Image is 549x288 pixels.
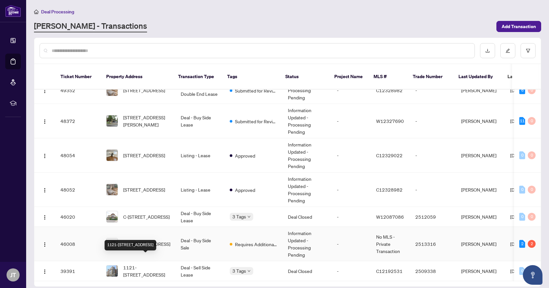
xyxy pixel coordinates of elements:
button: Logo [40,85,50,95]
span: filter [526,48,530,53]
td: Deal - Buy Side Lease [175,104,225,138]
td: Deal - Buy Side Sale [175,227,225,261]
span: C-[STREET_ADDRESS] [123,213,170,220]
button: Logo [40,116,50,126]
img: Logo [42,242,47,247]
td: [PERSON_NAME] [456,261,505,281]
td: 48054 [55,138,101,173]
td: 39391 [55,261,101,281]
span: JT [10,270,16,280]
span: Last Modified Date [507,73,547,80]
span: [STREET_ADDRESS] [123,186,165,193]
td: Listing - Lease [175,138,225,173]
td: - [410,173,456,207]
td: - [332,104,371,138]
td: 2509338 [410,261,456,281]
img: thumbnail-img [107,85,118,96]
button: Logo [40,239,50,249]
span: Approved [235,186,255,194]
td: - [332,261,371,281]
td: 2512059 [410,207,456,227]
td: - [332,138,371,173]
button: Open asap [523,265,542,285]
td: - [332,227,371,261]
span: Submitted for Review [235,118,277,125]
td: Deal Closed [283,207,332,227]
span: Requires Additional Docs [235,241,277,248]
td: 48052 [55,173,101,207]
td: [PERSON_NAME] [456,207,505,227]
td: - [410,104,456,138]
img: Logo [42,119,47,124]
div: 0 [528,186,536,194]
th: Ticket Number [55,64,101,90]
td: - [332,173,371,207]
span: No MLS - Private Transaction [376,234,400,254]
span: [DATE] [510,118,524,124]
span: [DATE] [510,214,524,220]
img: logo [5,5,21,17]
span: down [247,215,251,218]
button: Logo [40,184,50,195]
div: 0 [519,213,525,221]
td: New Submission - Processing Pending [283,77,332,104]
span: [DATE] [510,187,524,193]
span: down [247,269,251,273]
td: 2513316 [410,227,456,261]
div: 0 [528,86,536,94]
img: thumbnail-img [107,238,118,249]
span: W12327690 [376,118,404,124]
td: 48372 [55,104,101,138]
td: [PERSON_NAME] [456,77,505,104]
th: Last Updated By [453,64,502,90]
th: Status [280,64,329,90]
div: 6 [519,86,525,94]
span: home [34,9,39,14]
span: Submitted for Review [235,87,277,94]
button: Logo [40,212,50,222]
button: filter [521,43,536,58]
span: 3 Tags [232,213,246,220]
td: [PERSON_NAME] [456,138,505,173]
img: Logo [42,88,47,93]
img: thumbnail-img [107,265,118,277]
span: Deal Processing [41,9,74,15]
td: - [332,77,371,104]
th: Project Name [329,64,368,90]
td: [PERSON_NAME] [456,104,505,138]
span: C12328982 [376,87,403,93]
td: 46020 [55,207,101,227]
span: [DATE] [510,87,524,93]
span: download [485,48,490,53]
button: download [480,43,495,58]
span: C12328982 [376,187,403,193]
td: Deal - Agent Double End Lease [175,77,225,104]
img: thumbnail-img [107,115,118,127]
span: [DATE] [510,268,524,274]
span: [DATE] [510,241,524,247]
span: [DATE] [510,152,524,158]
span: [STREET_ADDRESS] [123,152,165,159]
span: Approved [235,152,255,159]
div: 0 [519,267,525,275]
div: 0 [528,117,536,125]
div: 1121-[STREET_ADDRESS] [105,240,156,250]
td: - [410,77,456,104]
th: Tags [222,64,280,90]
span: W12087086 [376,214,404,220]
div: 2 [528,240,536,248]
span: [STREET_ADDRESS] [123,87,165,94]
div: 2 [519,240,525,248]
td: 46008 [55,227,101,261]
td: Information Updated - Processing Pending [283,104,332,138]
img: thumbnail-img [107,184,118,195]
span: edit [506,48,510,53]
td: Deal - Buy Side Lease [175,207,225,227]
div: 0 [528,213,536,221]
button: Add Transaction [496,21,541,32]
span: 3 Tags [232,267,246,275]
img: thumbnail-img [107,211,118,222]
td: [PERSON_NAME] [456,173,505,207]
span: 1121-[STREET_ADDRESS] [123,264,170,278]
td: Deal Closed [283,261,332,281]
